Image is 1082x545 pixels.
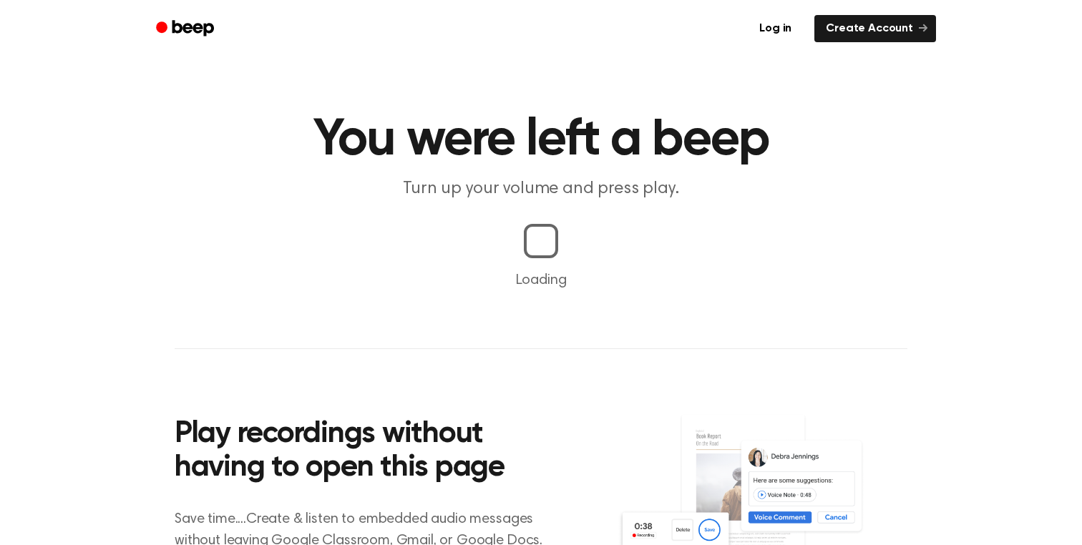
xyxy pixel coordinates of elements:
[745,12,806,45] a: Log in
[814,15,936,42] a: Create Account
[266,177,816,201] p: Turn up your volume and press play.
[175,114,907,166] h1: You were left a beep
[146,15,227,43] a: Beep
[17,270,1065,291] p: Loading
[175,418,560,486] h2: Play recordings without having to open this page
